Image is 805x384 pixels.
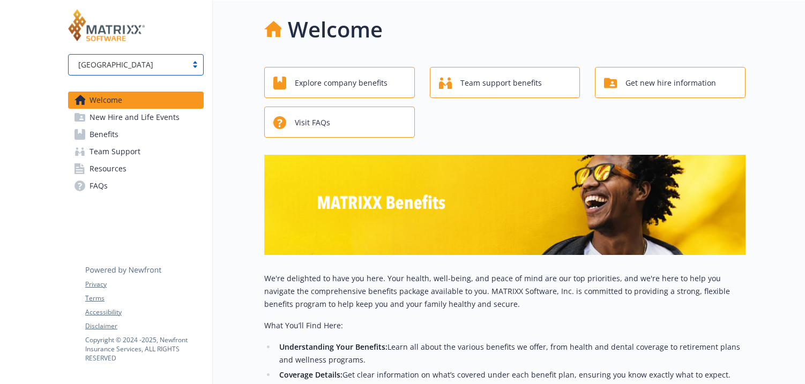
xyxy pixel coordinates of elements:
a: Privacy [85,280,203,289]
button: Explore company benefits [264,67,415,98]
span: New Hire and Life Events [90,109,180,126]
span: Visit FAQs [295,112,330,133]
button: Get new hire information [595,67,746,98]
a: Resources [68,160,204,177]
a: Welcome [68,92,204,109]
p: What You’ll Find Here: [264,319,746,332]
button: Team support benefits [430,67,580,98]
span: [GEOGRAPHIC_DATA] [74,59,182,70]
a: New Hire and Life Events [68,109,204,126]
strong: Understanding Your Benefits: [279,342,387,352]
p: Copyright © 2024 - 2025 , Newfront Insurance Services, ALL RIGHTS RESERVED [85,335,203,363]
a: FAQs [68,177,204,194]
a: Team Support [68,143,204,160]
a: Disclaimer [85,321,203,331]
span: Welcome [90,92,122,109]
button: Visit FAQs [264,107,415,138]
span: Explore company benefits [295,73,387,93]
span: Team support benefits [460,73,542,93]
li: Get clear information on what’s covered under each benefit plan, ensuring you know exactly what t... [276,368,746,381]
strong: Coverage Details: [279,370,342,380]
span: [GEOGRAPHIC_DATA] [78,59,153,70]
a: Accessibility [85,307,203,317]
li: Learn all about the various benefits we offer, from health and dental coverage to retirement plan... [276,341,746,366]
span: Benefits [90,126,118,143]
img: overview page banner [264,155,746,255]
span: Resources [90,160,126,177]
a: Terms [85,293,203,303]
h1: Welcome [288,13,383,46]
span: Team Support [90,143,140,160]
p: We're delighted to have you here. Your health, well-being, and peace of mind are our top prioriti... [264,272,746,311]
span: Get new hire information [625,73,716,93]
span: FAQs [90,177,108,194]
a: Benefits [68,126,204,143]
